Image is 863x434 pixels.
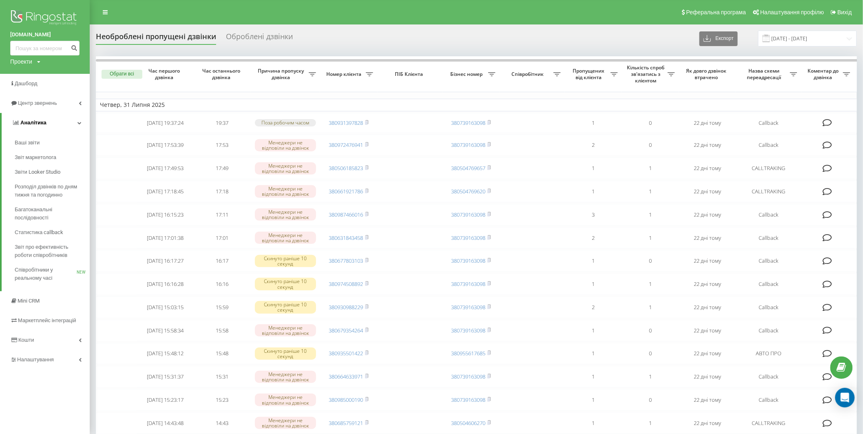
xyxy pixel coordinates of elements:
[102,70,142,79] button: Обрати всі
[838,9,852,15] span: Вихід
[622,412,679,434] td: 1
[18,100,57,106] span: Центр звернень
[194,250,251,272] td: 16:17
[255,324,316,337] div: Менеджери не відповіли на дзвінок
[15,135,90,150] a: Ваші звіти
[329,119,363,126] a: 380931397828
[15,179,90,202] a: Розподіл дзвінків по дням тижня та погодинно
[565,135,622,156] td: 2
[226,32,293,45] div: Оброблені дзвінки
[194,389,251,411] td: 15:23
[15,80,38,86] span: Дашборд
[15,225,90,240] a: Статистика callback
[626,64,668,84] span: Кількість спроб зв'язатись з клієнтом
[255,232,316,244] div: Менеджери не відповіли на дзвінок
[194,227,251,249] td: 17:01
[447,71,488,77] span: Бізнес номер
[15,150,90,165] a: Звіт маркетолога
[622,250,679,272] td: 0
[255,208,316,221] div: Менеджери не відповіли на дзвінок
[565,227,622,249] td: 2
[451,164,485,172] a: 380504769657
[699,31,738,46] button: Експорт
[451,350,485,357] a: 380955617685
[740,68,790,80] span: Назва схеми переадресації
[18,317,76,323] span: Маркетплейс інтеграцій
[329,234,363,241] a: 380631843458
[194,135,251,156] td: 17:53
[679,181,736,202] td: 22 дні тому
[194,320,251,341] td: 15:58
[736,227,801,249] td: Callback
[451,141,485,148] a: 380739163098
[679,227,736,249] td: 22 дні тому
[679,135,736,156] td: 22 дні тому
[679,273,736,295] td: 22 дні тому
[622,157,679,179] td: 1
[622,297,679,318] td: 1
[194,297,251,318] td: 15:59
[835,388,855,407] div: Open Intercom Messenger
[736,297,801,318] td: Callback
[329,188,363,195] a: 380661921786
[329,280,363,288] a: 380974508892
[18,298,40,304] span: Mini CRM
[565,297,622,318] td: 2
[194,343,251,365] td: 15:48
[255,68,309,80] span: Причина пропуску дзвінка
[451,419,485,427] a: 380504606270
[736,412,801,434] td: CALLTRAKING
[565,366,622,387] td: 1
[736,135,801,156] td: Callback
[679,366,736,387] td: 22 дні тому
[137,250,194,272] td: [DATE] 16:17:27
[137,204,194,226] td: [DATE] 16:15:23
[137,389,194,411] td: [DATE] 15:23:17
[15,206,86,222] span: Багатоканальні послідовності
[15,153,56,162] span: Звіт маркетолога
[622,204,679,226] td: 1
[329,350,363,357] a: 380935501422
[565,343,622,365] td: 1
[736,113,801,133] td: Callback
[329,141,363,148] a: 380972476941
[622,181,679,202] td: 1
[329,257,363,264] a: 380677803103
[15,240,90,263] a: Звіт про ефективність роботи співробітників
[736,204,801,226] td: Callback
[569,68,611,80] span: Пропущених від клієнта
[2,113,90,133] a: Аналiтика
[15,139,40,147] span: Ваші звіти
[384,71,436,77] span: ПІБ Клієнта
[255,301,316,313] div: Скинуто раніше 10 секунд
[565,273,622,295] td: 1
[137,227,194,249] td: [DATE] 17:01:38
[17,356,54,363] span: Налаштування
[736,273,801,295] td: Callback
[15,263,90,286] a: Співробітники у реальному часіNEW
[15,266,77,282] span: Співробітники у реальному часі
[255,255,316,267] div: Скинуто раніше 10 секунд
[329,419,363,427] a: 380685759121
[194,181,251,202] td: 17:18
[679,113,736,133] td: 22 дні тому
[137,366,194,387] td: [DATE] 15:31:37
[565,181,622,202] td: 1
[622,227,679,249] td: 1
[622,273,679,295] td: 1
[451,396,485,403] a: 380739163098
[679,412,736,434] td: 22 дні тому
[760,9,824,15] span: Налаштування профілю
[20,120,46,126] span: Аналiтика
[194,113,251,133] td: 19:37
[679,343,736,365] td: 22 дні тому
[15,202,90,225] a: Багатоканальні послідовності
[329,303,363,311] a: 380930988229
[194,273,251,295] td: 16:16
[622,389,679,411] td: 0
[451,257,485,264] a: 380739163098
[451,119,485,126] a: 380739163098
[255,162,316,175] div: Менеджери не відповіли на дзвінок
[736,157,801,179] td: CALLTRAKING
[10,31,80,39] a: [DOMAIN_NAME]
